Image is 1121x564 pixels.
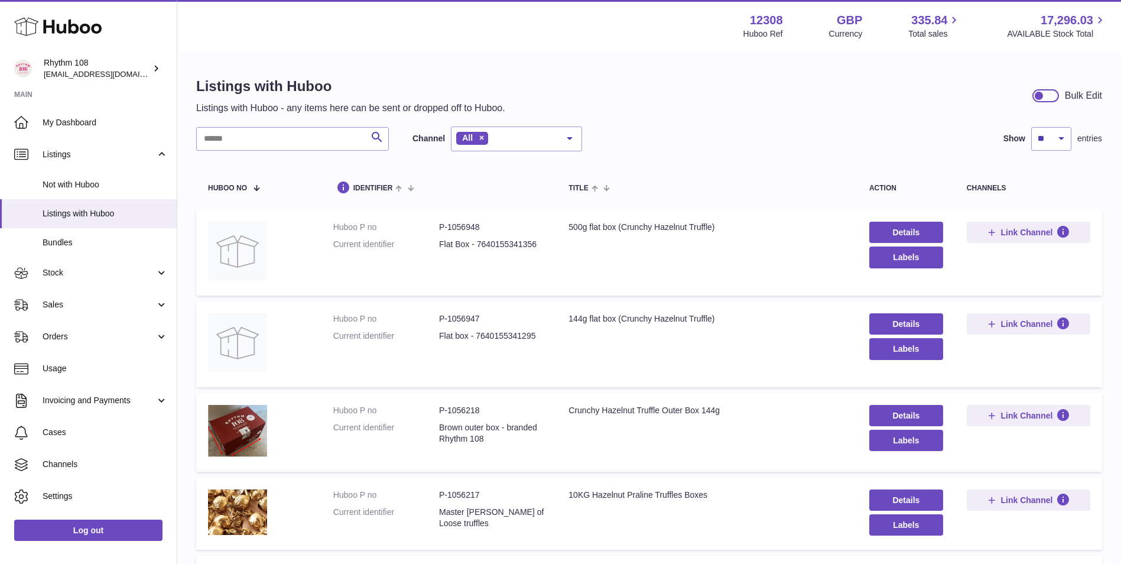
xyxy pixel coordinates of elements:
button: Link Channel [967,222,1090,243]
dt: Huboo P no [333,222,439,233]
dd: Brown outer box - branded Rhythm 108 [439,422,545,445]
dt: Huboo P no [333,490,439,501]
strong: GBP [837,12,862,28]
dt: Huboo P no [333,313,439,325]
label: Channel [412,133,445,144]
dt: Huboo P no [333,405,439,416]
img: 10KG Hazelnut Praline Truffles Boxes [208,490,267,535]
span: Sales [43,299,155,310]
a: Details [869,222,943,243]
span: Settings [43,491,168,502]
dd: P-1056217 [439,490,545,501]
a: Details [869,490,943,511]
div: Currency [829,28,863,40]
div: Crunchy Hazelnut Truffle Outer Box 144g [568,405,846,416]
span: entries [1077,133,1102,144]
div: 500g flat box (Crunchy Hazelnut Truffle) [568,222,846,233]
img: internalAdmin-12308@internal.huboo.com [14,60,32,77]
a: Details [869,405,943,426]
span: Usage [43,363,168,374]
dt: Current identifier [333,330,439,342]
div: Rhythm 108 [44,57,150,80]
button: Link Channel [967,313,1090,335]
dt: Current identifier [333,507,439,529]
dd: P-1056947 [439,313,545,325]
button: Link Channel [967,405,1090,426]
p: Listings with Huboo - any items here can be sent or dropped off to Huboo. [196,102,505,115]
span: Stock [43,267,155,278]
strong: 12308 [750,12,783,28]
div: 144g flat box (Crunchy Hazelnut Truffle) [568,313,846,325]
button: Labels [869,338,943,359]
dd: Flat box - 7640155341295 [439,330,545,342]
span: Channels [43,459,168,470]
a: Log out [14,520,163,541]
dt: Current identifier [333,239,439,250]
button: Labels [869,430,943,451]
span: Listings with Huboo [43,208,168,219]
span: Link Channel [1000,319,1052,329]
a: Details [869,313,943,335]
span: Invoicing and Payments [43,395,155,406]
span: 17,296.03 [1041,12,1093,28]
div: channels [967,184,1090,192]
dd: P-1056948 [439,222,545,233]
dd: P-1056218 [439,405,545,416]
div: Huboo Ref [743,28,783,40]
span: All [462,133,473,142]
div: Bulk Edit [1065,89,1102,102]
span: Cases [43,427,168,438]
span: Total sales [908,28,961,40]
dt: Current identifier [333,422,439,445]
span: Bundles [43,237,168,248]
span: My Dashboard [43,117,168,128]
span: Orders [43,331,155,342]
span: Link Channel [1000,410,1052,421]
button: Link Channel [967,490,1090,511]
span: [EMAIL_ADDRESS][DOMAIN_NAME] [44,69,174,79]
h1: Listings with Huboo [196,77,505,96]
span: 335.84 [911,12,947,28]
div: 10KG Hazelnut Praline Truffles Boxes [568,490,846,501]
a: 335.84 Total sales [908,12,961,40]
img: 144g flat box (Crunchy Hazelnut Truffle) [208,313,267,372]
dd: Master [PERSON_NAME] of Loose truffles [439,507,545,529]
span: Link Channel [1000,495,1052,505]
dd: Flat Box - 7640155341356 [439,239,545,250]
label: Show [1003,133,1025,144]
span: Link Channel [1000,227,1052,238]
span: Listings [43,149,155,160]
button: Labels [869,247,943,268]
a: 17,296.03 AVAILABLE Stock Total [1007,12,1107,40]
span: Huboo no [208,184,247,192]
img: 500g flat box (Crunchy Hazelnut Truffle) [208,222,267,281]
button: Labels [869,514,943,536]
div: action [869,184,943,192]
span: Not with Huboo [43,179,168,190]
img: Crunchy Hazelnut Truffle Outer Box 144g [208,405,267,457]
span: identifier [353,184,393,192]
span: AVAILABLE Stock Total [1007,28,1107,40]
span: title [568,184,588,192]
